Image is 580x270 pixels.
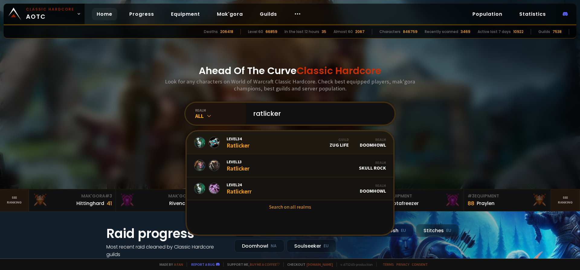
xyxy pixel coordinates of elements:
[551,189,580,211] a: Seeranking
[355,29,365,34] div: 2067
[425,29,458,34] div: Recently scanned
[234,239,284,252] div: Doomhowl
[191,262,215,267] a: Report a bug
[468,199,474,207] div: 88
[195,108,246,112] div: realm
[92,8,117,20] a: Home
[29,189,116,211] a: Mak'Gora#3Hittinghard41
[322,29,326,34] div: 35
[4,4,85,24] a: Classic HardcoreAOTC
[187,200,393,213] a: Search on all realms
[403,29,417,34] div: 846759
[227,136,250,149] div: Ratlicker
[416,224,459,237] div: Stitches
[169,200,188,207] div: Rivench
[187,177,393,200] a: Level24RatlickerrRealmDoomhowl
[477,200,495,207] div: Praylen
[76,200,104,207] div: Hittinghard
[383,262,394,267] a: Terms
[227,159,250,164] span: Level 13
[359,160,386,171] div: Skull Rock
[464,189,551,211] a: #3Equipment88Praylen
[107,199,112,207] div: 41
[271,243,277,249] small: NA
[359,160,386,165] div: Realm
[287,239,336,252] div: Soulseeker
[166,8,205,20] a: Equipment
[187,131,393,154] a: Level34RatlickerGuildZug LifeRealmDoomhowl
[396,262,409,267] a: Privacy
[381,193,460,199] div: Equipment
[478,29,511,34] div: Active last 7 days
[156,262,183,267] span: Made by
[116,189,203,211] a: Mak'Gora#2Rivench100
[26,7,74,21] span: AOTC
[468,193,547,199] div: Equipment
[514,8,551,20] a: Statistics
[106,243,227,258] h4: Most recent raid cleaned by Classic Hardcore guilds
[283,262,333,267] span: Checkout
[227,182,252,195] div: Ratlickerr
[461,29,470,34] div: 3469
[324,243,329,249] small: EU
[390,200,419,207] div: Notafreezer
[212,8,248,20] a: Mak'gora
[377,189,464,211] a: #2Equipment88Notafreezer
[538,29,550,34] div: Guilds
[187,154,393,177] a: Level13RatlickerRealmSkull Rock
[468,8,507,20] a: Population
[195,112,246,119] div: All
[412,262,428,267] a: Consent
[379,29,401,34] div: Characters
[124,8,159,20] a: Progress
[250,103,387,125] input: Search a character...
[227,159,250,172] div: Ratlicker
[106,224,227,243] h1: Raid progress
[105,193,112,199] span: # 3
[248,29,263,34] div: Level 60
[285,29,319,34] div: In the last 12 hours
[513,29,524,34] div: 10922
[174,262,183,267] a: a fan
[227,136,250,142] span: Level 34
[220,29,233,34] div: 206418
[307,262,333,267] a: [DOMAIN_NAME]
[163,78,417,92] h3: Look for any characters on World of Warcraft Classic Hardcore. Check best equipped players, mak'g...
[204,29,218,34] div: Deaths
[199,63,381,78] h1: Ahead Of The Curve
[401,228,406,234] small: EU
[223,262,280,267] span: Support me,
[33,193,112,199] div: Mak'Gora
[337,262,373,267] span: v. d752d5 - production
[333,29,353,34] div: Almost 60
[250,262,280,267] a: Buy me a coffee
[360,137,386,142] div: Realm
[120,193,199,199] div: Mak'Gora
[297,64,381,77] span: Classic Hardcore
[255,8,282,20] a: Guilds
[266,29,277,34] div: 66859
[360,183,386,188] div: Realm
[446,228,451,234] small: EU
[330,137,349,142] div: Guild
[468,193,475,199] span: # 3
[26,7,74,12] small: Classic Hardcore
[360,137,386,148] div: Doomhowl
[553,29,562,34] div: 7538
[227,182,252,187] span: Level 24
[330,137,349,148] div: Zug Life
[360,183,386,194] div: Doomhowl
